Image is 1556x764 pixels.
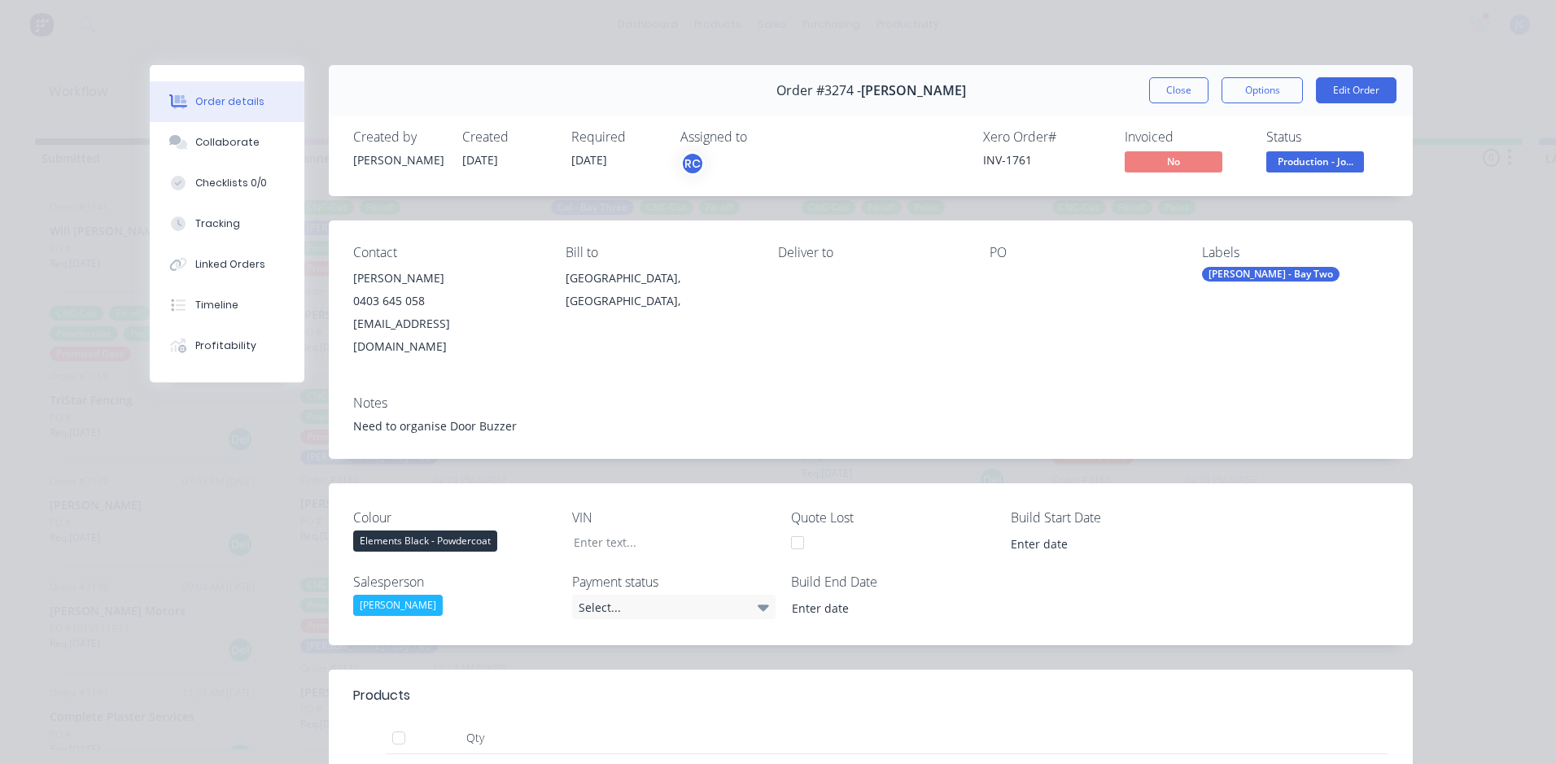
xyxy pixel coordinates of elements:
[353,245,540,260] div: Contact
[150,244,304,285] button: Linked Orders
[861,83,966,98] span: [PERSON_NAME]
[150,122,304,163] button: Collaborate
[195,298,238,312] div: Timeline
[778,245,964,260] div: Deliver to
[1202,267,1340,282] div: [PERSON_NAME] - Bay Two
[680,129,843,145] div: Assigned to
[353,151,443,168] div: [PERSON_NAME]
[353,417,1388,434] div: Need to organise Door Buzzer
[566,267,752,319] div: [GEOGRAPHIC_DATA], [GEOGRAPHIC_DATA],
[195,216,240,231] div: Tracking
[462,152,498,168] span: [DATE]
[1202,245,1388,260] div: Labels
[353,267,540,290] div: [PERSON_NAME]
[572,508,776,527] label: VIN
[983,129,1105,145] div: Xero Order #
[150,203,304,244] button: Tracking
[1266,151,1364,176] button: Production - Jo...
[1011,508,1214,527] label: Build Start Date
[572,572,776,592] label: Payment status
[791,508,994,527] label: Quote Lost
[776,83,861,98] span: Order #3274 -
[680,151,705,176] button: RC
[1149,77,1209,103] button: Close
[150,163,304,203] button: Checklists 0/0
[195,257,265,272] div: Linked Orders
[195,176,267,190] div: Checklists 0/0
[353,312,540,358] div: [EMAIL_ADDRESS][DOMAIN_NAME]
[572,595,776,619] div: Select...
[353,530,497,552] div: Elements Black - Powdercoat
[999,531,1202,556] input: Enter date
[353,129,443,145] div: Created by
[571,152,607,168] span: [DATE]
[990,245,1176,260] div: PO
[1125,129,1247,145] div: Invoiced
[983,151,1105,168] div: INV-1761
[353,267,540,358] div: [PERSON_NAME]0403 645 058[EMAIL_ADDRESS][DOMAIN_NAME]
[566,245,752,260] div: Bill to
[1266,129,1388,145] div: Status
[462,129,552,145] div: Created
[150,285,304,325] button: Timeline
[353,290,540,312] div: 0403 645 058
[571,129,661,145] div: Required
[1501,709,1540,748] iframe: Intercom live chat
[353,686,410,705] div: Products
[426,722,524,754] div: Qty
[1316,77,1396,103] button: Edit Order
[353,508,557,527] label: Colour
[1125,151,1222,172] span: No
[353,395,1388,411] div: Notes
[195,338,256,353] div: Profitability
[1266,151,1364,172] span: Production - Jo...
[780,596,983,620] input: Enter date
[150,325,304,366] button: Profitability
[1222,77,1303,103] button: Options
[195,94,264,109] div: Order details
[195,135,260,150] div: Collaborate
[791,572,994,592] label: Build End Date
[150,81,304,122] button: Order details
[566,267,752,312] div: [GEOGRAPHIC_DATA], [GEOGRAPHIC_DATA],
[353,595,443,616] div: [PERSON_NAME]
[353,572,557,592] label: Salesperson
